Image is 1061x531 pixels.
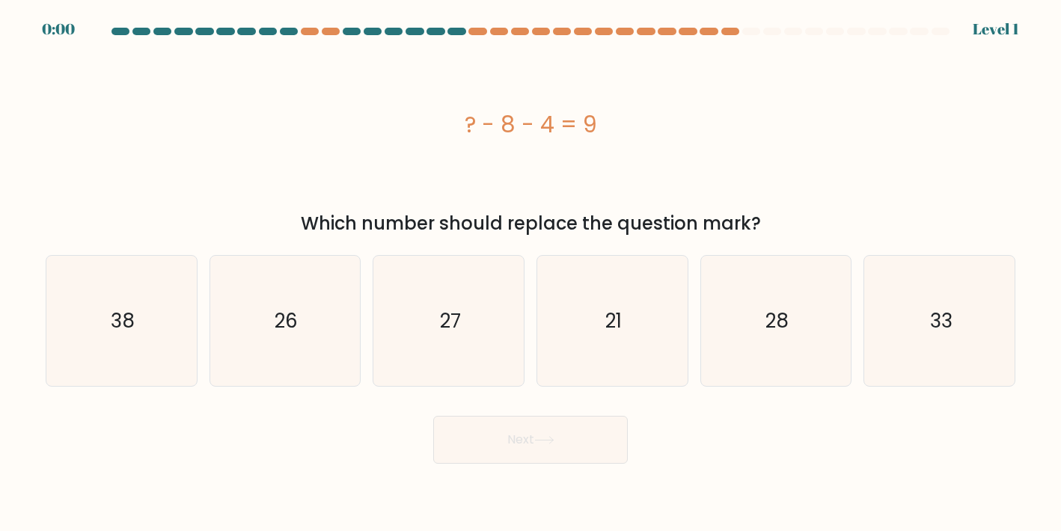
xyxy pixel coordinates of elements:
div: Which number should replace the question mark? [55,210,1006,237]
div: Level 1 [973,18,1019,40]
text: 26 [275,307,298,334]
text: 28 [765,307,789,334]
text: 33 [929,307,952,334]
button: Next [433,416,628,464]
div: ? - 8 - 4 = 9 [46,108,1015,141]
div: 0:00 [42,18,75,40]
text: 38 [111,307,135,334]
text: 21 [605,307,622,334]
text: 27 [439,307,460,334]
